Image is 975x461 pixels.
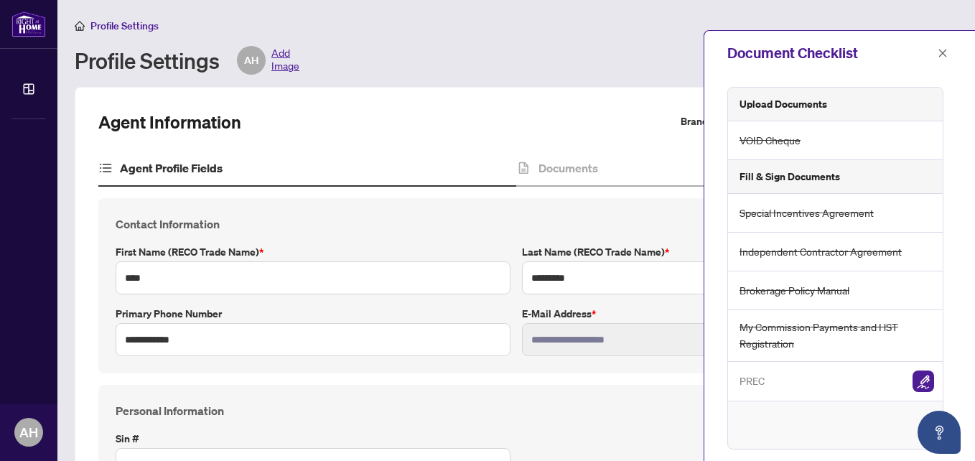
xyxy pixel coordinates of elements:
div: Document Checklist [727,42,933,64]
h2: Agent Information [98,111,241,134]
button: Open asap [918,411,961,454]
label: Branch: [681,113,715,130]
h4: Agent Profile Fields [120,159,223,177]
span: Profile Settings [90,19,159,32]
span: Add Image [271,46,299,75]
label: E-mail Address [522,306,917,322]
span: Special Incentives Agreement [740,205,874,221]
label: Last Name (RECO Trade Name) [522,244,917,260]
span: Brokerage Policy Manual [740,282,849,299]
span: close [938,48,948,58]
img: logo [11,11,46,37]
span: Independent Contractor Agreement [740,243,902,260]
label: Sin # [116,431,510,447]
span: My Commission Payments and HST Registration [740,319,934,353]
span: AH [244,52,258,68]
span: PREC [740,373,765,389]
h4: Contact Information [116,215,917,233]
h4: Documents [538,159,598,177]
div: Profile Settings [75,46,299,75]
img: Sign Document [913,371,934,392]
h5: Fill & Sign Documents [740,169,840,185]
label: Primary Phone Number [116,306,510,322]
label: First Name (RECO Trade Name) [116,244,510,260]
span: AH [19,422,38,442]
span: home [75,21,85,31]
h5: Upload Documents [740,96,827,112]
span: VOID Cheque [740,132,801,149]
h4: Personal Information [116,402,917,419]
